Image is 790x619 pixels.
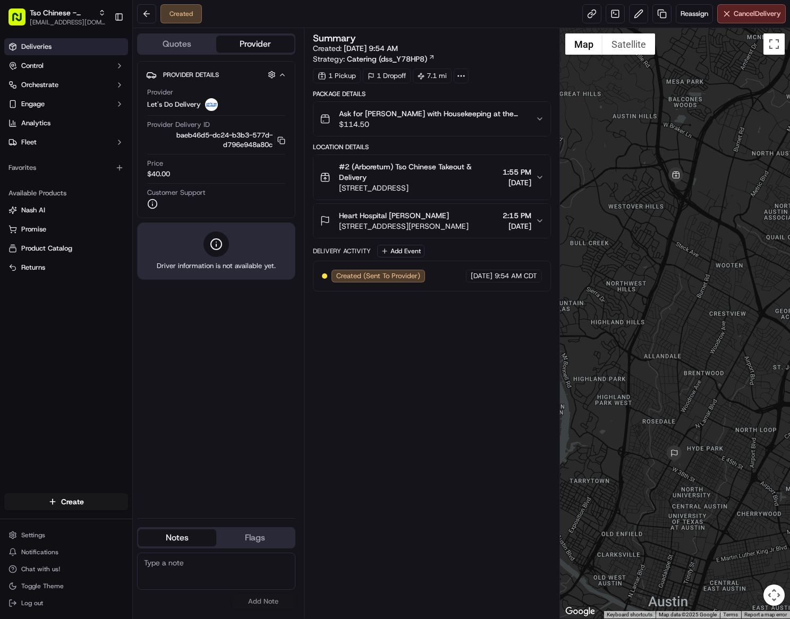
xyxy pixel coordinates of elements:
button: Promise [4,221,128,238]
button: Toggle fullscreen view [763,33,785,55]
span: API Documentation [100,237,171,248]
span: Log out [21,599,43,607]
button: Notifications [4,545,128,560]
span: Chat with us! [21,565,60,573]
button: Notes [138,529,216,546]
button: Toggle Theme [4,579,128,594]
div: 📗 [11,238,19,247]
span: Map data ©2025 Google [659,612,717,617]
button: Control [4,57,128,74]
span: [DATE] [94,165,116,173]
input: Got a question? Start typing here... [28,68,191,80]
span: Driver information is not available yet. [157,261,276,271]
button: Heart Hospital [PERSON_NAME][STREET_ADDRESS][PERSON_NAME]2:15 PM[DATE] [313,204,550,238]
button: baeb46d5-dc24-b3b3-577d-d796e948a80c [147,131,285,150]
a: Powered byPylon [75,263,129,271]
span: Returns [21,263,45,272]
span: Provider [147,88,173,97]
span: $40.00 [147,169,170,179]
span: Deliveries [21,42,52,51]
span: $114.50 [339,119,527,130]
span: Heart Hospital [PERSON_NAME] [339,210,449,221]
button: Ask for [PERSON_NAME] with Housekeeping at the concierge desk$114.50 [313,102,550,136]
span: Provider Details [163,71,219,79]
span: • [88,165,92,173]
button: Engage [4,96,128,113]
img: 1736555255976-a54dd68f-1ca7-489b-9aae-adbdc363a1c4 [11,101,30,121]
a: Report a map error [744,612,787,617]
span: Analytics [21,118,50,128]
span: Provider Delivery ID [147,120,210,130]
span: Catering (dss_Y78HP8) [347,54,427,64]
button: Start new chat [181,105,193,117]
button: Add Event [377,245,424,257]
span: Product Catalog [21,244,72,253]
div: We're available if you need us! [48,112,146,121]
div: Package Details [313,90,551,98]
span: Cancel Delivery [734,9,781,19]
span: 2:15 PM [503,210,531,221]
button: #2 (Arboretum) Tso Chinese Takeout & Delivery[STREET_ADDRESS]1:55 PM[DATE] [313,155,550,200]
button: [EMAIL_ADDRESS][DOMAIN_NAME] [30,18,106,27]
div: Delivery Activity [313,247,371,255]
span: Knowledge Base [21,237,81,248]
button: Provider [216,36,294,53]
span: 1:55 PM [503,167,531,177]
button: Map camera controls [763,584,785,606]
button: Tso Chinese - Catering [30,7,94,18]
div: 💻 [90,238,98,247]
span: [DATE] [503,177,531,188]
a: Catering (dss_Y78HP8) [347,54,435,64]
div: Favorites [4,159,128,176]
span: Customer Support [147,188,206,197]
span: Toggle Theme [21,582,64,590]
button: Orchestrate [4,76,128,93]
img: Brigitte Vinadas [11,154,28,171]
a: Open this area in Google Maps (opens a new window) [563,605,598,618]
div: Location Details [313,143,551,151]
div: 7.1 mi [413,68,452,83]
a: Product Catalog [9,244,124,253]
span: [DATE] [94,193,116,202]
a: Promise [9,225,124,234]
button: Provider Details [146,66,286,83]
button: Nash AI [4,202,128,219]
span: Pylon [106,263,129,271]
div: Past conversations [11,138,71,147]
button: Show street map [565,33,602,55]
div: 1 Pickup [313,68,361,83]
span: [DATE] [471,271,492,281]
button: Chat with us! [4,562,128,577]
span: [DATE] [503,221,531,231]
span: Promise [21,225,46,234]
span: Notifications [21,548,58,556]
span: [PERSON_NAME] [33,193,86,202]
h3: Summary [313,33,356,43]
span: Created (Sent To Provider) [336,271,420,281]
button: Quotes [138,36,216,53]
img: 8571987876998_91fb9ceb93ad5c398215_72.jpg [22,101,41,121]
button: Fleet [4,134,128,151]
span: Orchestrate [21,80,58,90]
a: Nash AI [9,205,124,215]
img: Chelsea Prettyman [11,183,28,200]
span: Let's Do Delivery [147,100,201,109]
button: Returns [4,259,128,276]
span: Create [61,496,84,507]
span: Nash AI [21,205,45,215]
button: Product Catalog [4,240,128,257]
button: Tso Chinese - Catering[EMAIL_ADDRESS][DOMAIN_NAME] [4,4,110,30]
span: Ask for [PERSON_NAME] with Housekeeping at the concierge desk [339,108,527,119]
a: Terms (opens in new tab) [723,612,738,617]
button: Log out [4,596,128,611]
button: Show satellite imagery [602,33,655,55]
span: • [88,193,92,202]
div: 1 Dropoff [363,68,411,83]
span: Reassign [681,9,708,19]
button: Reassign [676,4,713,23]
span: [STREET_ADDRESS][PERSON_NAME] [339,221,469,231]
span: [STREET_ADDRESS] [339,183,498,193]
a: Returns [9,263,124,272]
a: 💻API Documentation [86,233,175,252]
button: Keyboard shortcuts [607,611,652,618]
